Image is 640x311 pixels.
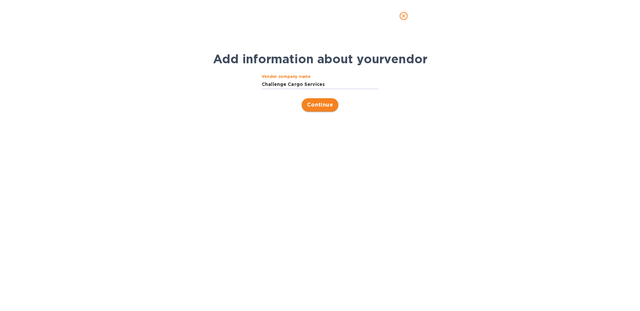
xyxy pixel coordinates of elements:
span: Continue [307,101,333,109]
button: Continue [302,98,339,112]
label: Vendor company name [262,75,311,79]
button: close [396,8,412,24]
b: Add information about your vendor [213,52,427,66]
input: Company name [262,80,378,90]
